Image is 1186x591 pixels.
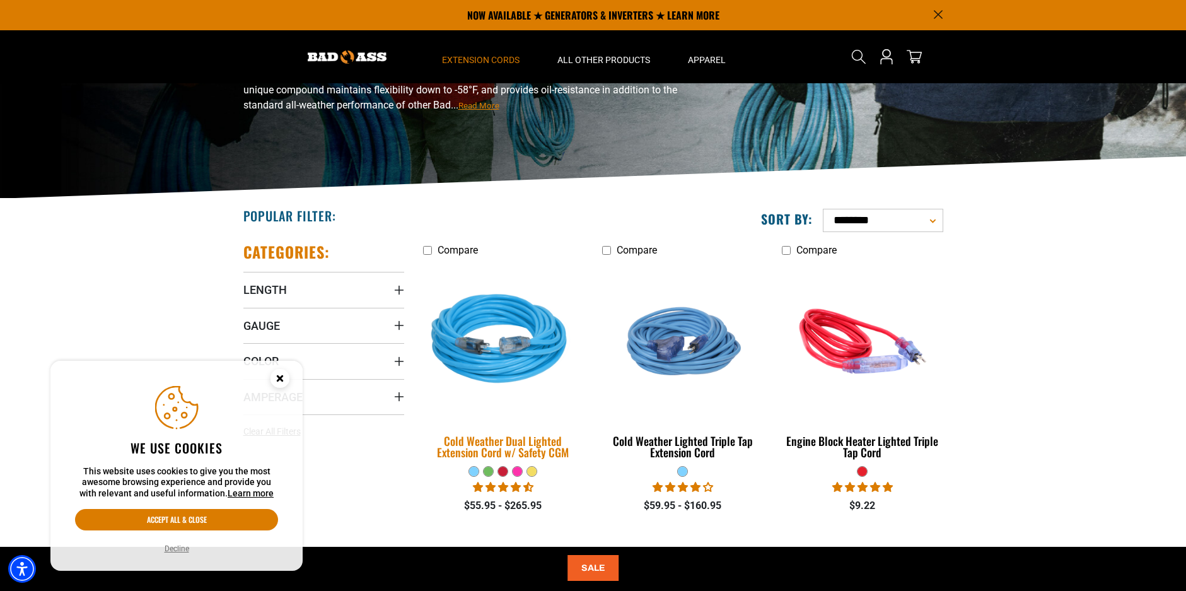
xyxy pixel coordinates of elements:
span: Extension Cords [442,54,520,66]
summary: Color [243,343,404,378]
div: Cold Weather Dual Lighted Extension Cord w/ Safety CGM [423,435,584,458]
summary: All Other Products [538,30,669,83]
div: Cold Weather Lighted Triple Tap Extension Cord [602,435,763,458]
img: Light Blue [415,260,591,422]
summary: Search [849,47,869,67]
div: $59.95 - $160.95 [602,498,763,513]
aside: Cookie Consent [50,361,303,571]
img: red [783,269,942,414]
a: This website uses cookies to give you the most awesome browsing experience and provide you with r... [228,488,274,498]
span: All Other Products [557,54,650,66]
a: red Engine Block Heater Lighted Triple Tap Cord [782,262,943,465]
summary: Length [243,272,404,307]
summary: Apparel [669,30,745,83]
span: Length [243,283,287,297]
img: Bad Ass Extension Cords [308,50,387,64]
h2: We use cookies [75,440,278,456]
span: Color [243,354,279,368]
button: Accept all & close [75,509,278,530]
img: Light Blue [603,269,762,414]
span: Compare [438,244,478,256]
h2: Categories: [243,242,330,262]
a: Open this option [876,30,897,83]
button: Close this option [257,361,303,400]
summary: Extension Cords [423,30,538,83]
button: Decline [161,542,193,555]
div: $9.22 [782,498,943,513]
a: Light Blue Cold Weather Dual Lighted Extension Cord w/ Safety CGM [423,262,584,465]
span: Apparel [688,54,726,66]
span: Cold weather extension cords beat the elements with their special SJEOW elastomer jacketing. This... [243,69,683,111]
p: This website uses cookies to give you the most awesome browsing experience and provide you with r... [75,466,278,500]
span: 4.61 stars [473,481,533,493]
a: cart [904,49,924,64]
label: Sort by: [761,211,813,227]
summary: Gauge [243,308,404,343]
span: Compare [617,244,657,256]
span: 4.18 stars [653,481,713,493]
span: Read More [458,101,499,110]
summary: Amperage [243,379,404,414]
a: Light Blue Cold Weather Lighted Triple Tap Extension Cord [602,262,763,465]
span: Compare [796,244,837,256]
div: Engine Block Heater Lighted Triple Tap Cord [782,435,943,458]
h2: Popular Filter: [243,208,336,224]
div: $55.95 - $265.95 [423,498,584,513]
span: Gauge [243,319,280,333]
div: Accessibility Menu [8,555,36,583]
span: 5.00 stars [832,481,893,493]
